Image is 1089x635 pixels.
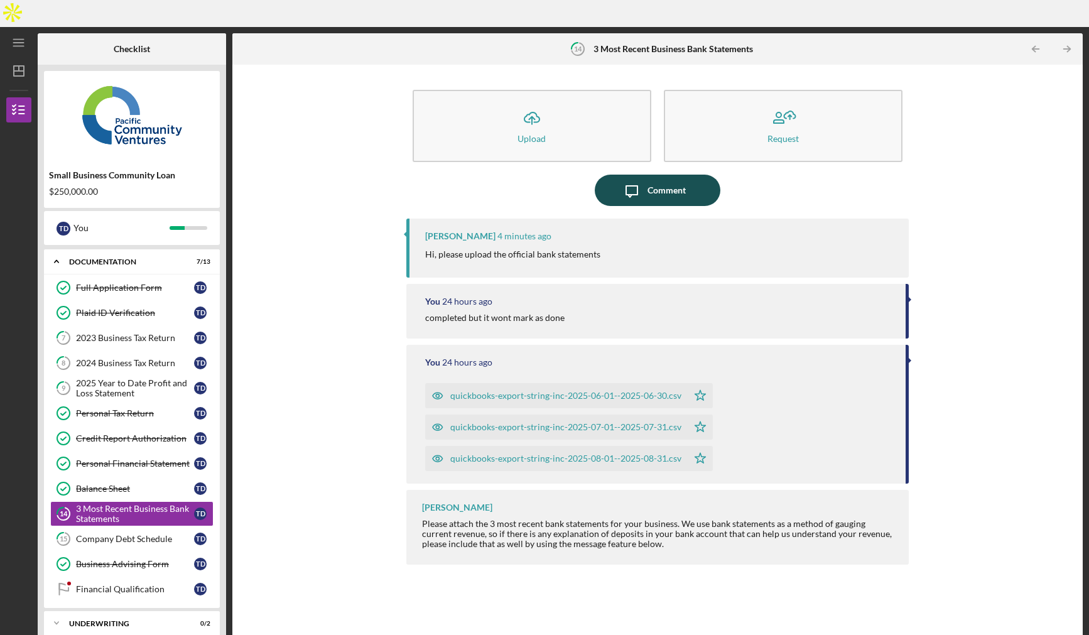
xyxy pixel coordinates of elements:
a: Balance SheetTD [50,476,214,501]
div: 3 Most Recent Business Bank Statements [76,504,194,524]
div: completed but it wont mark as done [425,313,565,323]
a: Business Advising FormTD [50,551,214,577]
div: Full Application Form [76,283,194,293]
div: Business Advising Form [76,559,194,569]
div: Credit Report Authorization [76,433,194,443]
a: Financial QualificationTD [50,577,214,602]
a: 92025 Year to Date Profit and Loss StatementTD [50,376,214,401]
div: T D [194,332,207,344]
button: Comment [595,175,720,206]
tspan: 9 [62,384,66,393]
a: Plaid ID VerificationTD [50,300,214,325]
a: 15Company Debt ScheduleTD [50,526,214,551]
div: You [73,217,170,239]
div: Documentation [69,258,179,266]
div: T D [194,533,207,545]
div: Please attach the 3 most recent bank statements for your business. We use bank statements as a me... [422,519,896,549]
button: quickbooks-export-string-inc-2025-08-01--2025-08-31.csv [425,446,713,471]
div: Plaid ID Verification [76,308,194,318]
div: Financial Qualification [76,584,194,594]
time: 2025-09-23 20:14 [442,296,492,307]
button: quickbooks-export-string-inc-2025-06-01--2025-06-30.csv [425,383,713,408]
time: 2025-09-23 20:07 [442,357,492,367]
div: T D [194,407,207,420]
button: Upload [413,90,651,162]
tspan: 14 [60,510,68,518]
b: Checklist [114,44,150,54]
time: 2025-09-24 19:58 [497,231,551,241]
div: Underwriting [69,620,179,627]
div: 0 / 2 [188,620,210,627]
div: T D [194,432,207,445]
img: Product logo [44,77,220,153]
div: quickbooks-export-string-inc-2025-08-01--2025-08-31.csv [450,453,681,464]
div: 2025 Year to Date Profit and Loss Statement [76,378,194,398]
a: 72023 Business Tax ReturnTD [50,325,214,350]
p: Hi, please upload the official bank statements [425,247,600,261]
div: You [425,357,440,367]
div: Request [767,134,799,143]
div: T D [194,281,207,294]
div: quickbooks-export-string-inc-2025-07-01--2025-07-31.csv [450,422,681,432]
div: T D [194,507,207,520]
div: Upload [517,134,546,143]
div: [PERSON_NAME] [422,502,492,513]
a: 82024 Business Tax ReturnTD [50,350,214,376]
div: T D [194,382,207,394]
div: T D [57,222,70,236]
div: Personal Tax Return [76,408,194,418]
div: T D [194,357,207,369]
div: T D [194,482,207,495]
div: quickbooks-export-string-inc-2025-06-01--2025-06-30.csv [450,391,681,401]
div: T D [194,457,207,470]
tspan: 7 [62,334,66,342]
div: T D [194,307,207,319]
a: Full Application FormTD [50,275,214,300]
button: quickbooks-export-string-inc-2025-07-01--2025-07-31.csv [425,415,713,440]
tspan: 15 [60,535,67,543]
div: 2023 Business Tax Return [76,333,194,343]
div: [PERSON_NAME] [425,231,496,241]
a: Personal Financial StatementTD [50,451,214,476]
div: T D [194,583,207,595]
div: Small Business Community Loan [49,170,215,180]
div: Company Debt Schedule [76,534,194,544]
div: 2024 Business Tax Return [76,358,194,368]
div: T D [194,558,207,570]
div: Comment [647,175,686,206]
tspan: 8 [62,359,65,367]
div: Balance Sheet [76,484,194,494]
b: 3 Most Recent Business Bank Statements [593,44,753,54]
tspan: 14 [573,45,582,53]
a: Credit Report AuthorizationTD [50,426,214,451]
button: Request [664,90,902,162]
div: $250,000.00 [49,187,215,197]
div: You [425,296,440,307]
div: Personal Financial Statement [76,459,194,469]
a: 143 Most Recent Business Bank StatementsTD [50,501,214,526]
a: Personal Tax ReturnTD [50,401,214,426]
div: 7 / 13 [188,258,210,266]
